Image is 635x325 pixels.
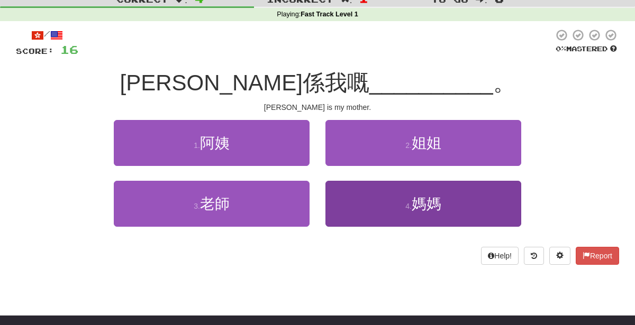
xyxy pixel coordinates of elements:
[493,70,515,95] span: 。
[405,202,412,210] small: 4 .
[194,141,200,150] small: 1 .
[16,102,619,113] div: [PERSON_NAME] is my mother.
[556,44,566,53] span: 0 %
[554,44,619,54] div: Mastered
[481,247,519,265] button: Help!
[194,202,200,210] small: 3 .
[412,196,441,212] span: 媽媽
[325,181,521,227] button: 4.媽媽
[405,141,412,150] small: 2 .
[16,47,54,55] span: Score:
[524,247,544,265] button: Round history (alt+y)
[16,29,78,42] div: /
[60,43,78,56] span: 16
[200,135,230,151] span: 阿姨
[576,247,619,265] button: Report
[369,70,493,95] span: __________
[114,181,310,227] button: 3.老師
[114,120,310,166] button: 1.阿姨
[200,196,230,212] span: 老師
[120,70,369,95] span: [PERSON_NAME]係我嘅
[412,135,441,151] span: 姐姐
[325,120,521,166] button: 2.姐姐
[301,11,358,18] strong: Fast Track Level 1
